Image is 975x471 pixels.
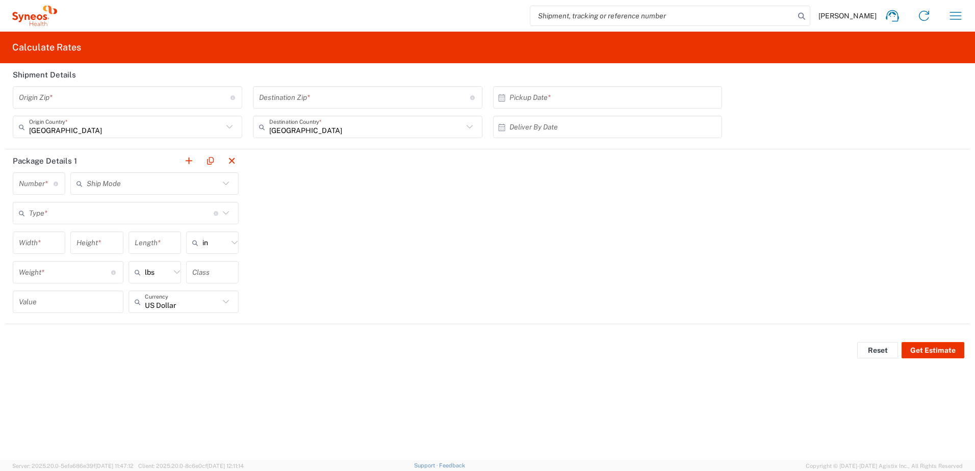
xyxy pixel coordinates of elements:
[207,463,244,469] span: [DATE] 12:11:14
[95,463,134,469] span: [DATE] 11:47:12
[902,342,964,358] button: Get Estimate
[806,461,963,470] span: Copyright © [DATE]-[DATE] Agistix Inc., All Rights Reserved
[439,462,465,468] a: Feedback
[13,70,76,80] h2: Shipment Details
[414,462,440,468] a: Support
[13,156,77,166] h2: Package Details 1
[12,463,134,469] span: Server: 2025.20.0-5efa686e39f
[857,342,898,358] button: Reset
[12,41,81,54] h2: Calculate Rates
[530,6,794,25] input: Shipment, tracking or reference number
[818,11,877,20] span: [PERSON_NAME]
[138,463,244,469] span: Client: 2025.20.0-8c6e0cf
